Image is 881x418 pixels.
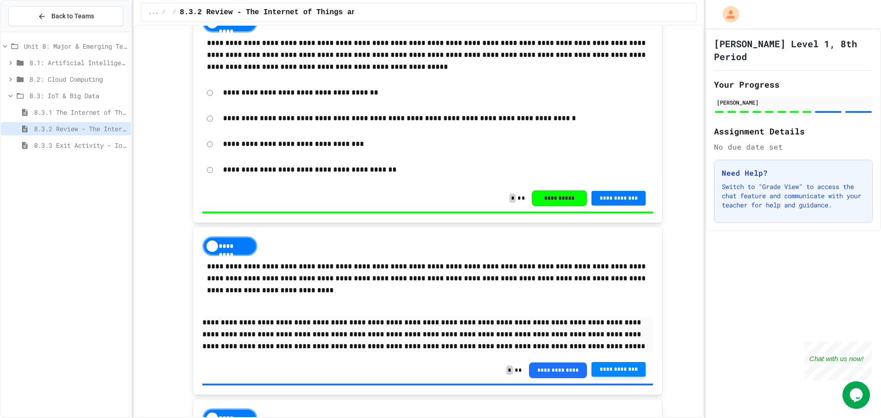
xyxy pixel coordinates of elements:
[717,98,870,106] div: [PERSON_NAME]
[29,74,127,84] span: 8.2: Cloud Computing
[805,341,872,380] iframe: chat widget
[24,41,127,51] span: Unit 8: Major & Emerging Technologies
[162,9,165,16] span: /
[34,107,127,117] span: 8.3.1 The Internet of Things and Big Data: Our Connected Digital World
[722,167,865,178] h3: Need Help?
[714,125,873,138] h2: Assignment Details
[8,6,123,26] button: Back to Teams
[713,4,742,25] div: My Account
[34,124,127,134] span: 8.3.2 Review - The Internet of Things and Big Data
[180,7,400,18] span: 8.3.2 Review - The Internet of Things and Big Data
[29,58,127,67] span: 8.1: Artificial Intelligence Basics
[149,9,159,16] span: ...
[34,140,127,150] span: 8.3.3 Exit Activity - IoT Data Detective Challenge
[722,182,865,210] p: Switch to "Grade View" to access the chat feature and communicate with your teacher for help and ...
[173,9,176,16] span: /
[842,381,872,409] iframe: chat widget
[714,141,873,152] div: No due date set
[29,91,127,100] span: 8.3: IoT & Big Data
[714,78,873,91] h2: Your Progress
[51,11,94,21] span: Back to Teams
[714,37,873,63] h1: [PERSON_NAME] Level 1, 8th Period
